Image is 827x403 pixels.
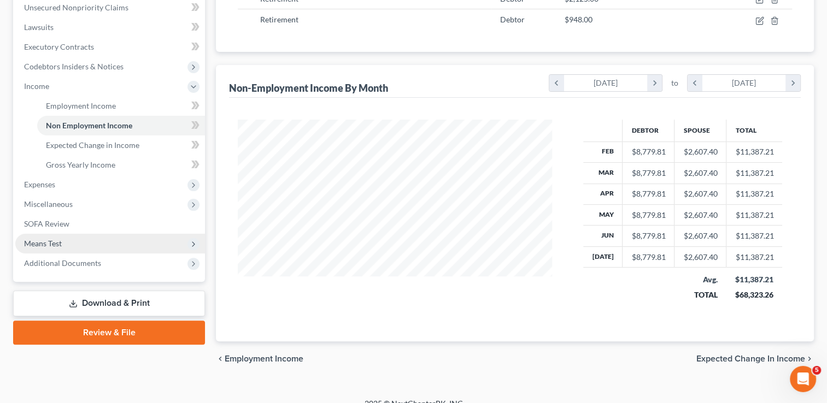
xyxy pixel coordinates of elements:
[583,183,623,204] th: Apr
[583,226,623,246] th: Jun
[260,15,298,24] span: Retirement
[702,75,786,91] div: [DATE]
[735,289,774,300] div: $68,323.26
[13,291,205,316] a: Download & Print
[564,75,648,91] div: [DATE]
[785,75,800,91] i: chevron_right
[24,81,49,91] span: Income
[46,140,139,150] span: Expected Change in Income
[631,210,665,221] div: $8,779.81
[735,274,774,285] div: $11,387.21
[24,62,124,71] span: Codebtors Insiders & Notices
[726,183,783,204] td: $11,387.21
[671,78,678,88] span: to
[647,75,662,91] i: chevron_right
[683,168,717,179] div: $2,607.40
[696,354,814,363] button: Expected Change in Income chevron_right
[631,230,665,241] div: $8,779.81
[37,96,205,116] a: Employment Income
[13,321,205,345] a: Review & File
[683,188,717,199] div: $2,607.40
[583,246,623,267] th: [DATE]
[726,226,783,246] td: $11,387.21
[583,205,623,226] th: May
[549,75,564,91] i: chevron_left
[683,230,717,241] div: $2,607.40
[726,163,783,183] td: $11,387.21
[805,354,814,363] i: chevron_right
[24,22,54,32] span: Lawsuits
[631,168,665,179] div: $8,779.81
[631,188,665,199] div: $8,779.81
[631,146,665,157] div: $8,779.81
[583,141,623,162] th: Feb
[24,180,55,189] span: Expenses
[583,163,623,183] th: Mar
[216,354,225,363] i: chevron_left
[24,3,128,12] span: Unsecured Nonpriority Claims
[623,120,674,141] th: Debtor
[683,252,717,263] div: $2,607.40
[24,199,73,209] span: Miscellaneous
[225,354,303,363] span: Employment Income
[688,75,702,91] i: chevron_left
[37,135,205,155] a: Expected Change in Income
[216,354,303,363] button: chevron_left Employment Income
[790,366,816,392] iframe: Intercom live chat
[37,116,205,135] a: Non Employment Income
[24,219,69,228] span: SOFA Review
[726,205,783,226] td: $11,387.21
[37,155,205,175] a: Gross Yearly Income
[683,274,718,285] div: Avg.
[683,146,717,157] div: $2,607.40
[46,160,115,169] span: Gross Yearly Income
[726,141,783,162] td: $11,387.21
[46,101,116,110] span: Employment Income
[24,258,101,268] span: Additional Documents
[683,289,718,300] div: TOTAL
[683,210,717,221] div: $2,607.40
[24,239,62,248] span: Means Test
[565,15,593,24] span: $948.00
[726,246,783,267] td: $11,387.21
[726,120,783,141] th: Total
[15,214,205,234] a: SOFA Review
[24,42,94,51] span: Executory Contracts
[674,120,726,141] th: Spouse
[696,354,805,363] span: Expected Change in Income
[46,121,132,130] span: Non Employment Income
[15,17,205,37] a: Lawsuits
[15,37,205,57] a: Executory Contracts
[500,15,525,24] span: Debtor
[631,252,665,263] div: $8,779.81
[812,366,821,375] span: 5
[229,81,388,94] div: Non-Employment Income By Month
